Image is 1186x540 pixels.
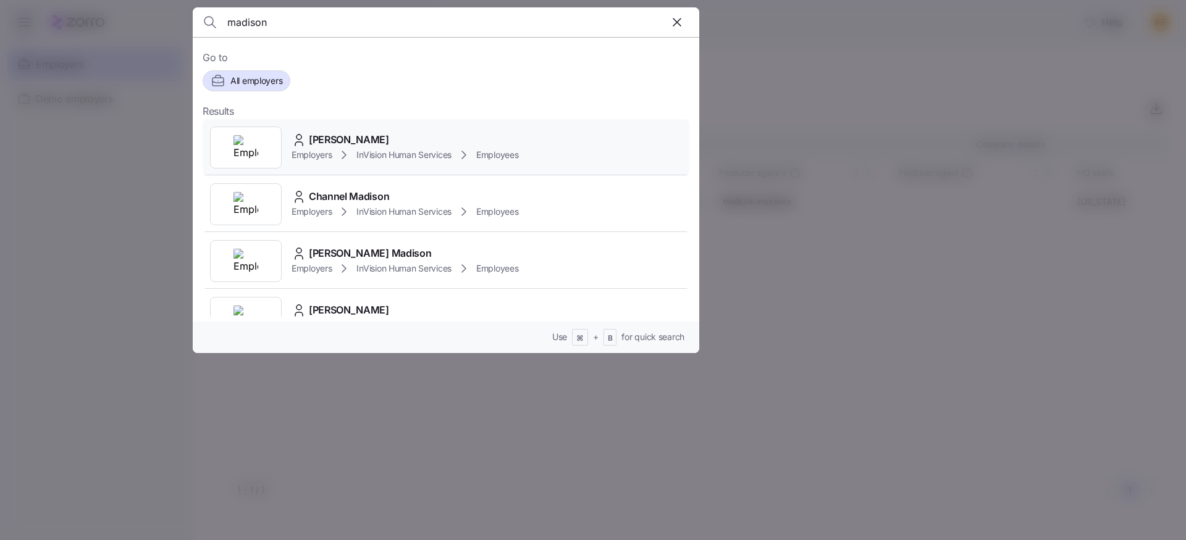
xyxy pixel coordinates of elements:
[476,206,518,218] span: Employees
[309,132,389,147] span: [PERSON_NAME]
[233,305,258,330] img: Employer logo
[292,149,332,161] span: Employers
[356,206,452,218] span: InVision Human Services
[203,70,290,91] button: All employers
[356,149,452,161] span: InVision Human Services
[230,75,282,87] span: All employers
[233,135,258,160] img: Employer logo
[292,206,332,218] span: Employers
[203,104,234,119] span: Results
[233,249,258,273] img: Employer logo
[356,262,452,275] span: InVision Human Services
[608,333,613,344] span: B
[309,302,389,318] span: [PERSON_NAME]
[203,50,689,65] span: Go to
[309,246,431,261] span: [PERSON_NAME] Madison
[309,189,389,204] span: Channel Madison
[576,333,584,344] span: ⌘
[552,331,567,343] span: Use
[476,262,518,275] span: Employees
[292,262,332,275] span: Employers
[233,192,258,217] img: Employer logo
[476,149,518,161] span: Employees
[621,331,684,343] span: for quick search
[593,331,599,343] span: +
